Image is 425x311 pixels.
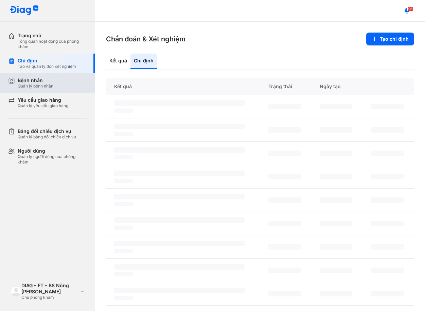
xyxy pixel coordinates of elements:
[18,128,76,134] div: Bảng đối chiếu dịch vụ
[114,217,245,223] span: ‌
[114,109,133,113] span: ‌
[268,151,301,156] span: ‌
[18,33,87,39] div: Trang chủ
[320,221,352,226] span: ‌
[114,272,133,276] span: ‌
[320,104,352,109] span: ‌
[114,202,133,206] span: ‌
[114,100,245,106] span: ‌
[21,283,78,295] div: DIAG - FT - BS Nông [PERSON_NAME]
[407,6,413,11] span: 96
[371,197,404,203] span: ‌
[114,171,245,176] span: ‌
[114,124,245,129] span: ‌
[371,268,404,273] span: ‌
[268,221,301,226] span: ‌
[268,268,301,273] span: ‌
[371,291,404,296] span: ‌
[130,54,157,69] div: Chỉ định
[320,197,352,203] span: ‌
[114,226,133,230] span: ‌
[106,78,260,95] div: Kết quả
[320,151,352,156] span: ‌
[268,244,301,250] span: ‌
[114,194,245,199] span: ‌
[268,291,301,296] span: ‌
[320,268,352,273] span: ‌
[18,83,53,89] div: Quản lý bệnh nhân
[371,127,404,133] span: ‌
[18,134,76,140] div: Quản lý bảng đối chiếu dịch vụ
[268,174,301,179] span: ‌
[114,296,133,300] span: ‌
[18,39,87,50] div: Tổng quan hoạt động của phòng khám
[114,147,245,153] span: ‌
[114,288,245,293] span: ‌
[371,104,404,109] span: ‌
[268,127,301,133] span: ‌
[371,221,404,226] span: ‌
[18,154,87,165] div: Quản lý người dùng của phòng khám
[114,132,133,136] span: ‌
[106,34,185,44] h3: Chẩn đoán & Xét nghiệm
[268,104,301,109] span: ‌
[18,64,76,69] div: Tạo và quản lý đơn xét nghiệm
[320,174,352,179] span: ‌
[320,244,352,250] span: ‌
[11,286,21,297] img: logo
[106,54,130,69] div: Kết quả
[366,33,414,45] button: Tạo chỉ định
[371,244,404,250] span: ‌
[260,78,312,95] div: Trạng thái
[10,5,39,16] img: logo
[320,127,352,133] span: ‌
[18,58,76,64] div: Chỉ định
[21,295,78,300] div: Chủ phòng khám
[371,151,404,156] span: ‌
[114,241,245,246] span: ‌
[114,264,245,270] span: ‌
[18,103,68,109] div: Quản lý yêu cầu giao hàng
[18,97,68,103] div: Yêu cầu giao hàng
[268,197,301,203] span: ‌
[320,291,352,296] span: ‌
[114,179,133,183] span: ‌
[371,174,404,179] span: ‌
[114,155,133,159] span: ‌
[114,249,133,253] span: ‌
[312,78,363,95] div: Ngày tạo
[18,148,87,154] div: Người dùng
[18,77,53,83] div: Bệnh nhân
